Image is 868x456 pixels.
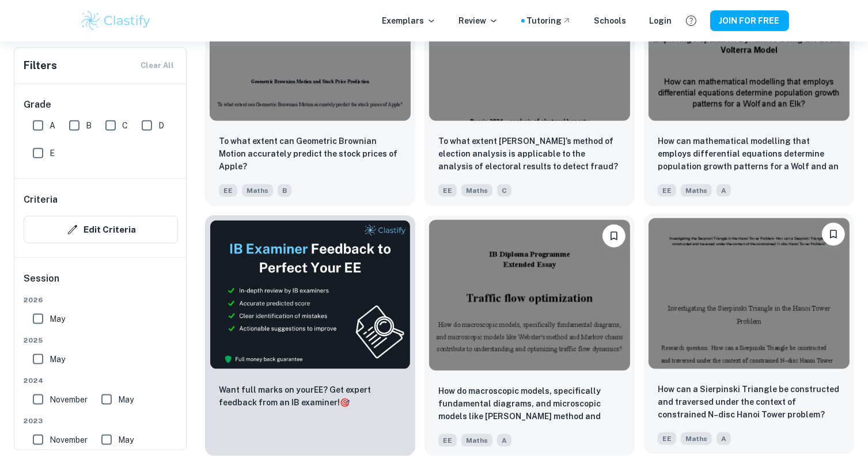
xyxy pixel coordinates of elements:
[24,98,178,112] h6: Grade
[24,193,58,207] h6: Criteria
[86,119,92,132] span: B
[717,184,731,197] span: A
[658,383,840,421] p: How can a Sierpinski Triangle be constructed and traversed under the context of constrained N–dis...
[527,14,571,27] a: Tutoring
[438,434,457,447] span: EE
[118,434,134,446] span: May
[497,184,511,197] span: C
[658,432,676,445] span: EE
[278,184,291,197] span: B
[24,375,178,386] span: 2024
[438,135,621,173] p: To what extent Shpilkin’s method of election analysis is applicable to the analysis of electoral ...
[822,223,845,246] button: Please log in to bookmark exemplars
[219,184,237,197] span: EE
[340,398,350,407] span: 🎯
[118,393,134,406] span: May
[210,220,411,370] img: Thumbnail
[50,147,55,159] span: E
[461,434,492,447] span: Maths
[459,14,498,27] p: Review
[649,218,850,369] img: Maths EE example thumbnail: How can a Sierpinski Triangle be constr
[50,353,65,366] span: May
[644,215,854,456] a: Please log in to bookmark exemplars How can a Sierpinski Triangle be constructed and traversed un...
[438,184,457,197] span: EE
[24,295,178,305] span: 2026
[461,184,492,197] span: Maths
[438,385,621,424] p: How do macroscopic models, specifically fundamental diagrams, and microscopic models like Webster...
[205,215,415,456] a: ThumbnailWant full marks on yourEE? Get expert feedback from an IB examiner!
[24,216,178,244] button: Edit Criteria
[650,14,672,27] a: Login
[658,135,840,174] p: How can mathematical modelling that employs differential equations determine population growth pa...
[50,393,88,406] span: November
[602,225,626,248] button: Please log in to bookmark exemplars
[497,434,511,447] span: A
[24,416,178,426] span: 2023
[710,10,789,31] button: JOIN FOR FREE
[681,432,712,445] span: Maths
[50,313,65,325] span: May
[429,220,630,371] img: Maths EE example thumbnail: How do macroscopic models, specifically
[717,432,731,445] span: A
[242,184,273,197] span: Maths
[122,119,128,132] span: C
[424,215,635,456] a: Please log in to bookmark exemplarsHow do macroscopic models, specifically fundamental diagrams, ...
[50,434,88,446] span: November
[158,119,164,132] span: D
[681,11,701,31] button: Help and Feedback
[658,184,676,197] span: EE
[594,14,627,27] a: Schools
[681,184,712,197] span: Maths
[382,14,436,27] p: Exemplars
[24,335,178,345] span: 2025
[24,58,57,74] h6: Filters
[219,383,401,409] p: Want full marks on your EE ? Get expert feedback from an IB examiner!
[219,135,401,173] p: To what extent can Geometric Brownian Motion accurately predict the stock prices of Apple?
[50,119,55,132] span: A
[24,272,178,295] h6: Session
[79,9,153,32] img: Clastify logo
